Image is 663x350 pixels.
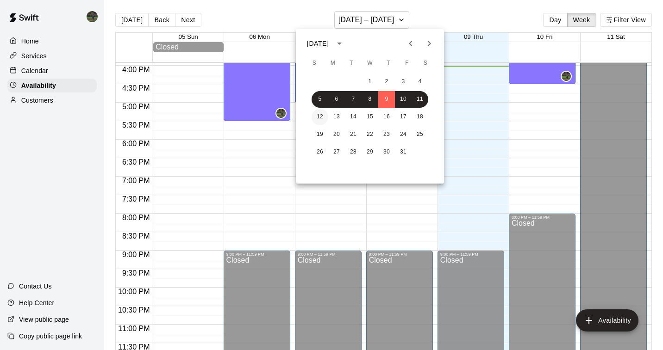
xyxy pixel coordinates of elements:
[395,109,412,125] button: 17
[362,74,378,90] button: 1
[412,91,428,108] button: 11
[395,144,412,160] button: 31
[362,126,378,143] button: 22
[395,74,412,90] button: 3
[343,54,360,73] span: Tuesday
[307,39,329,49] div: [DATE]
[412,74,428,90] button: 4
[345,91,362,108] button: 7
[395,126,412,143] button: 24
[312,109,328,125] button: 12
[378,109,395,125] button: 16
[328,126,345,143] button: 20
[312,144,328,160] button: 26
[378,91,395,108] button: 9
[312,126,328,143] button: 19
[401,34,420,53] button: Previous month
[412,109,428,125] button: 18
[312,91,328,108] button: 5
[345,126,362,143] button: 21
[362,144,378,160] button: 29
[345,109,362,125] button: 14
[412,126,428,143] button: 25
[331,36,347,51] button: calendar view is open, switch to year view
[328,91,345,108] button: 6
[395,91,412,108] button: 10
[378,144,395,160] button: 30
[328,144,345,160] button: 27
[362,109,378,125] button: 15
[378,126,395,143] button: 23
[362,54,378,73] span: Wednesday
[417,54,434,73] span: Saturday
[362,91,378,108] button: 8
[399,54,415,73] span: Friday
[325,54,341,73] span: Monday
[306,54,323,73] span: Sunday
[328,109,345,125] button: 13
[380,54,397,73] span: Thursday
[420,34,438,53] button: Next month
[378,74,395,90] button: 2
[345,144,362,160] button: 28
